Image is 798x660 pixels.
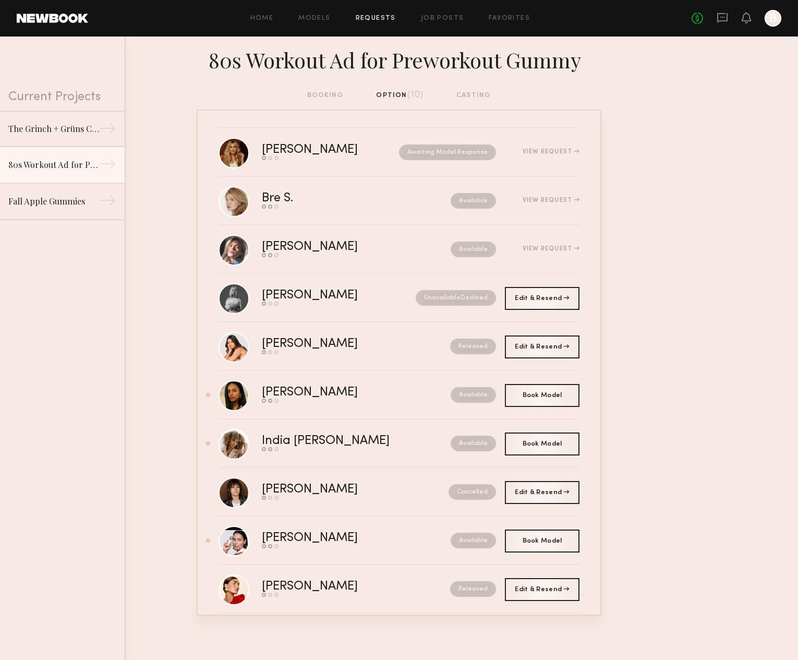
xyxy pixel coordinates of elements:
div: 80s Workout Ad for Preworkout Gummy [197,45,601,73]
div: The Grinch + Grüns Collab [8,123,99,135]
div: [PERSON_NAME] [262,532,404,544]
div: [PERSON_NAME] [262,387,404,399]
div: View Request [523,149,579,155]
span: Edit & Resend [515,489,569,496]
a: [PERSON_NAME]AvailableView Request [219,225,579,274]
span: Edit & Resend [515,295,569,302]
span: Edit & Resend [515,586,569,593]
div: [PERSON_NAME] [262,144,379,156]
a: [PERSON_NAME]Available [219,517,579,565]
div: [PERSON_NAME] [262,290,387,302]
nb-request-status: Available [451,193,496,209]
div: [PERSON_NAME] [262,581,404,593]
a: India [PERSON_NAME]Available [219,419,579,468]
div: → [99,155,116,176]
nb-request-status: Available [451,242,496,257]
a: Job Posts [421,15,464,22]
div: [PERSON_NAME] [262,241,404,253]
div: India [PERSON_NAME] [262,435,420,447]
div: Fall Apple Gummies [8,195,99,208]
nb-request-status: Unavailable Declined [416,290,496,306]
span: Edit & Resend [515,344,569,350]
a: [PERSON_NAME]Released [219,322,579,371]
div: → [99,192,116,213]
nb-request-status: Cancelled [449,484,496,500]
a: Requests [356,15,396,22]
nb-request-status: Available [451,436,496,451]
a: [PERSON_NAME]UnavailableDeclined [219,274,579,322]
a: [PERSON_NAME]Awaiting Model ResponseView Request [219,128,579,177]
div: View Request [523,197,579,203]
div: Bre S. [262,193,372,205]
span: Book Model [523,538,562,544]
span: Book Model [523,441,562,447]
nb-request-status: Awaiting Model Response [399,145,496,160]
a: B [765,10,781,27]
div: 80s Workout Ad for Preworkout Gummy [8,159,99,171]
nb-request-status: Released [450,339,496,354]
a: [PERSON_NAME]Available [219,371,579,419]
a: Favorites [489,15,530,22]
nb-request-status: Available [451,533,496,548]
div: [PERSON_NAME] [262,484,403,496]
a: [PERSON_NAME]Released [219,565,579,614]
div: [PERSON_NAME] [262,338,404,350]
a: [PERSON_NAME]Cancelled [219,468,579,517]
nb-request-status: Released [450,581,496,597]
div: → [99,120,116,141]
span: Book Model [523,392,562,399]
a: Models [298,15,330,22]
div: View Request [523,246,579,252]
a: Home [250,15,274,22]
nb-request-status: Available [451,387,496,403]
a: Bre S.AvailableView Request [219,177,579,225]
